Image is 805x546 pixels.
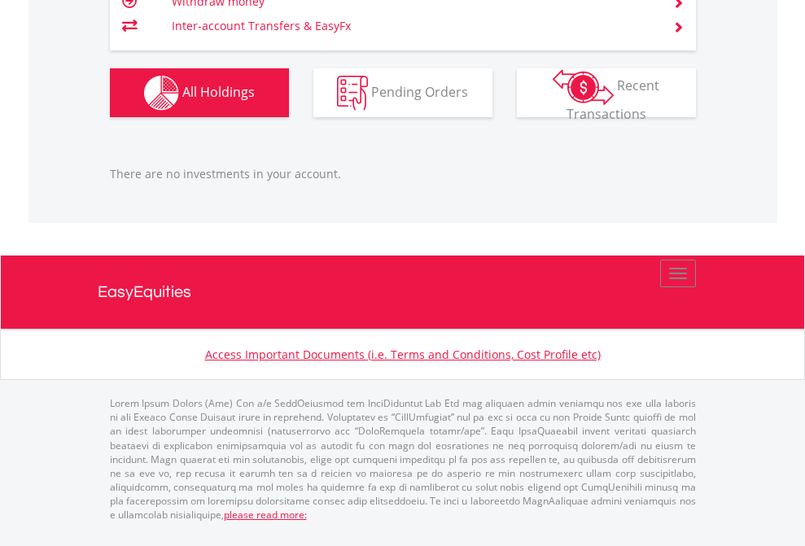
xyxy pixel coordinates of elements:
[182,82,255,100] span: All Holdings
[553,69,614,105] img: transactions-zar-wht.png
[224,508,307,522] a: please read more:
[337,76,368,111] img: pending_instructions-wht.png
[517,68,696,117] button: Recent Transactions
[144,76,179,111] img: holdings-wht.png
[110,166,696,182] p: There are no investments in your account.
[110,396,696,522] p: Lorem Ipsum Dolors (Ame) Con a/e SeddOeiusmod tem InciDiduntut Lab Etd mag aliquaen admin veniamq...
[98,256,708,329] a: EasyEquities
[205,347,601,362] a: Access Important Documents (i.e. Terms and Conditions, Cost Profile etc)
[172,14,653,38] td: Inter-account Transfers & EasyFx
[313,68,492,117] button: Pending Orders
[371,82,468,100] span: Pending Orders
[110,68,289,117] button: All Holdings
